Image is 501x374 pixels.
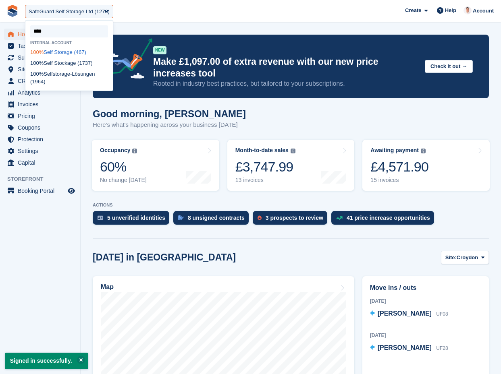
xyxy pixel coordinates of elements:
[30,71,44,77] span: 100%
[93,252,236,263] h2: [DATE] in [GEOGRAPHIC_DATA]
[100,177,147,184] div: No change [DATE]
[258,215,262,220] img: prospect-51fa495bee0391a8d652442698ab0144808aea92771e9ea1ae160a38d050c398.svg
[4,145,76,157] a: menu
[347,215,430,221] div: 41 price increase opportunities
[4,29,76,40] a: menu
[405,6,421,14] span: Create
[370,298,481,305] div: [DATE]
[253,211,331,229] a: 3 prospects to review
[5,353,88,369] p: Signed in successfully.
[25,58,113,68] div: Self Stockage (1737)
[96,38,153,84] img: price-adjustments-announcement-icon-8257ccfd72463d97f412b2fc003d46551f7dbcb40ab6d574587a9cd5c0d94...
[153,79,418,88] p: Rooted in industry best practices, but tailored to your subscriptions.
[18,40,66,52] span: Tasks
[93,120,246,130] p: Here's what's happening across your business [DATE]
[4,40,76,52] a: menu
[445,6,456,14] span: Help
[18,75,66,87] span: CRM
[4,52,76,63] a: menu
[173,211,253,229] a: 8 unsigned contracts
[457,254,478,262] span: Croydon
[370,309,448,319] a: [PERSON_NAME] UF08
[370,283,481,293] h2: Move ins / outs
[100,147,130,154] div: Occupancy
[153,46,166,54] div: NEW
[235,177,295,184] div: 13 invoices
[101,283,114,291] h2: Map
[362,140,490,191] a: Awaiting payment £4,571.90 15 invoices
[4,87,76,98] a: menu
[29,8,110,16] div: SafeGuard Self Storage Ltd (1276)
[235,147,289,154] div: Month-to-date sales
[370,343,448,353] a: [PERSON_NAME] UF28
[25,68,113,87] div: Selfstorage-Lösungen (1964)
[4,157,76,168] a: menu
[18,145,66,157] span: Settings
[370,177,428,184] div: 15 invoices
[98,215,103,220] img: verify_identity-adf6edd0f0f0b5bbfe63781bf79b02c33cf7c696d77639b501bdc392416b5a36.svg
[18,134,66,145] span: Protection
[18,110,66,122] span: Pricing
[4,64,76,75] a: menu
[7,175,80,183] span: Storefront
[291,149,295,153] img: icon-info-grey-7440780725fd019a000dd9b08b2336e03edf1995a4989e88bcd33f0948082b44.svg
[370,147,419,154] div: Awaiting payment
[178,215,184,220] img: contract_signature_icon-13c848040528278c33f63329250d36e43548de30e8caae1d1a13099fd9432cc5.svg
[266,215,323,221] div: 3 prospects to review
[445,254,457,262] span: Site:
[18,29,66,40] span: Home
[4,122,76,133] a: menu
[92,140,219,191] a: Occupancy 60% No change [DATE]
[4,75,76,87] a: menu
[18,99,66,110] span: Invoices
[18,52,66,63] span: Subscriptions
[464,6,472,14] img: Petr Hlavicka
[441,251,489,264] button: Site: Croydon
[4,134,76,145] a: menu
[4,110,76,122] a: menu
[18,64,66,75] span: Sites
[378,344,432,351] span: [PERSON_NAME]
[18,122,66,133] span: Coupons
[18,157,66,168] span: Capital
[107,215,165,221] div: 5 unverified identities
[93,202,489,208] p: ACTIONS
[132,149,137,153] img: icon-info-grey-7440780725fd019a000dd9b08b2336e03edf1995a4989e88bcd33f0948082b44.svg
[336,216,343,220] img: price_increase_opportunities-93ffe204e8149a01c8c9dc8f82e8f89637d9d84a8eef4429ea346261dce0b2c0.svg
[436,311,448,317] span: UF08
[18,87,66,98] span: Analytics
[67,186,76,196] a: Preview store
[188,215,245,221] div: 8 unsigned contracts
[4,185,76,196] a: menu
[93,211,173,229] a: 5 unverified identities
[370,332,481,339] div: [DATE]
[378,310,432,317] span: [PERSON_NAME]
[4,99,76,110] a: menu
[93,108,246,119] h1: Good morning, [PERSON_NAME]
[6,5,19,17] img: stora-icon-8386f47178a22dfd0bd8f6a31ec36ba5ce8667c1dd55bd0f319d3a0aa187defe.svg
[425,60,473,73] button: Check it out →
[153,56,418,79] p: Make £1,097.00 of extra revenue with our new price increases tool
[100,159,147,175] div: 60%
[370,159,428,175] div: £4,571.90
[436,345,448,351] span: UF28
[227,140,355,191] a: Month-to-date sales £3,747.99 13 invoices
[30,49,44,55] span: 100%
[473,7,494,15] span: Account
[30,60,44,66] span: 100%
[25,47,113,58] div: Self Storage (467)
[18,185,66,196] span: Booking Portal
[235,159,295,175] div: £3,747.99
[421,149,426,153] img: icon-info-grey-7440780725fd019a000dd9b08b2336e03edf1995a4989e88bcd33f0948082b44.svg
[25,41,113,45] div: Internal account
[331,211,438,229] a: 41 price increase opportunities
